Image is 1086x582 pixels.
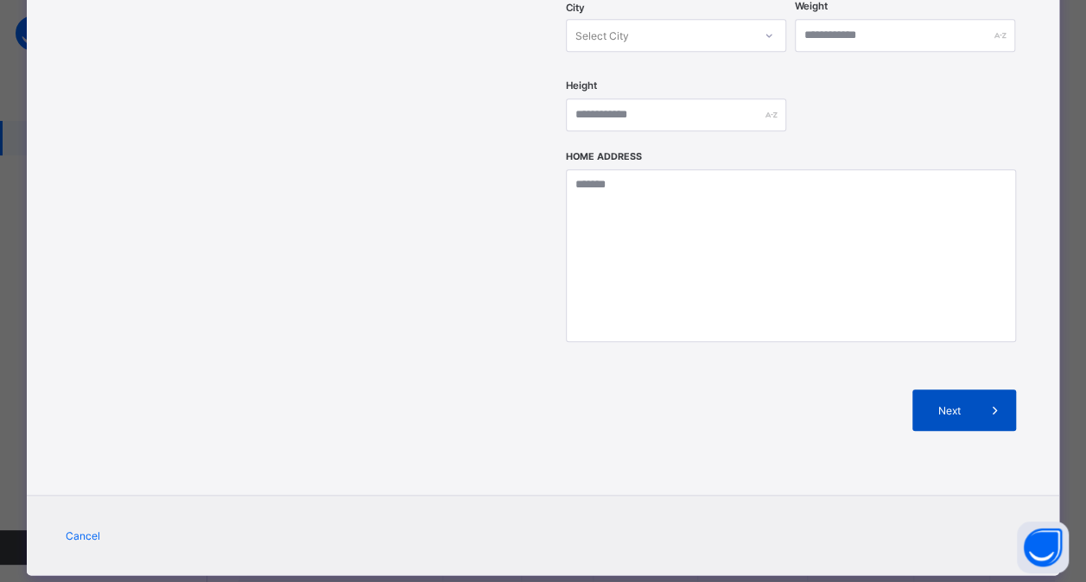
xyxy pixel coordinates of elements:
[575,19,629,52] div: Select City
[566,151,642,162] label: Home Address
[566,79,597,92] label: Height
[1017,522,1069,573] button: Open asap
[566,2,585,14] span: City
[66,529,100,542] span: Cancel
[925,404,975,417] span: Next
